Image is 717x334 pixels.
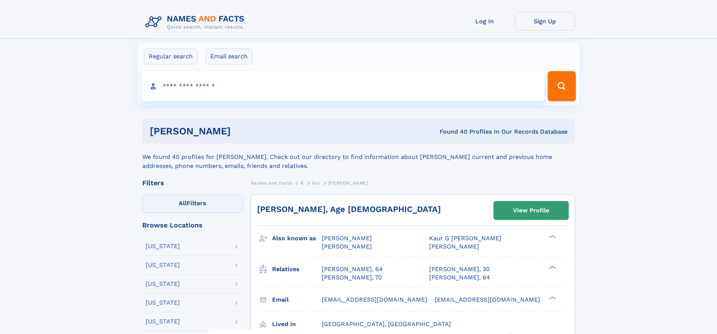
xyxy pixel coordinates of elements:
h3: Email [272,293,322,306]
span: [GEOGRAPHIC_DATA], [GEOGRAPHIC_DATA] [322,320,451,328]
a: [PERSON_NAME], 70 [322,273,382,282]
div: [US_STATE] [146,281,180,287]
a: Rai [312,178,320,188]
label: Filters [142,195,243,213]
span: Rai [312,180,320,186]
div: [US_STATE] [146,300,180,306]
span: [PERSON_NAME] [429,243,479,250]
div: [US_STATE] [146,262,180,268]
span: [PERSON_NAME] [322,235,372,242]
a: [PERSON_NAME], 64 [322,265,383,273]
label: Email search [206,49,253,64]
div: Browse Locations [142,222,243,229]
a: [PERSON_NAME], 30 [429,265,490,273]
span: Kaur G [PERSON_NAME] [429,235,501,242]
img: Logo Names and Facts [142,12,251,32]
span: [PERSON_NAME] [322,243,372,250]
div: Found 40 Profiles In Our Records Database [335,128,568,136]
a: [PERSON_NAME], 64 [429,273,490,282]
span: [EMAIL_ADDRESS][DOMAIN_NAME] [322,296,427,303]
a: Log In [455,12,515,31]
span: R [300,180,304,186]
a: [PERSON_NAME], Age [DEMOGRAPHIC_DATA] [257,204,441,214]
div: We found 40 profiles for [PERSON_NAME]. Check out our directory to find information about [PERSON... [142,143,575,171]
div: ❯ [547,234,556,239]
a: R [300,178,304,188]
label: Regular search [144,49,198,64]
span: [PERSON_NAME] [328,180,368,186]
h3: Relatives [272,263,322,276]
span: [EMAIL_ADDRESS][DOMAIN_NAME] [435,296,540,303]
div: Filters [142,180,243,186]
div: [US_STATE] [146,319,180,325]
button: Search Button [548,71,575,101]
div: [US_STATE] [146,243,180,249]
a: Names and Facts [251,178,292,188]
h3: Lived in [272,318,322,331]
h3: Also known as [272,232,322,245]
a: Sign Up [515,12,575,31]
h1: [PERSON_NAME] [150,127,335,136]
a: View Profile [494,201,568,220]
span: All [179,200,187,207]
div: ❯ [547,295,556,300]
div: View Profile [513,202,549,219]
div: ❯ [547,265,556,270]
input: search input [142,71,545,101]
